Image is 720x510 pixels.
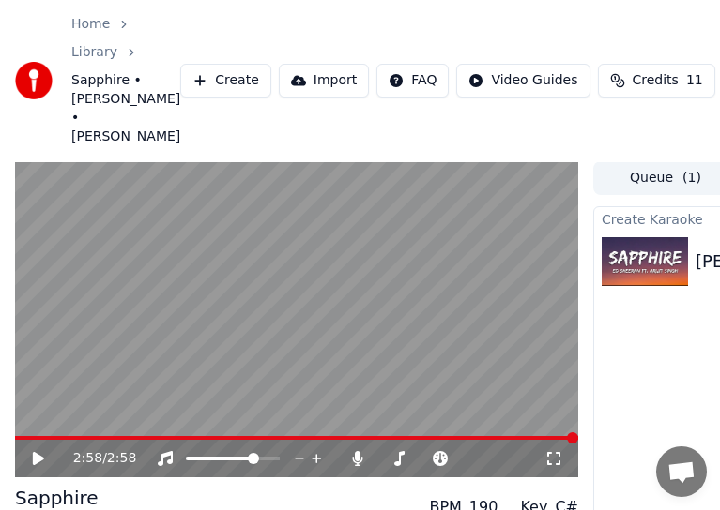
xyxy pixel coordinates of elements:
[456,64,590,97] button: Video Guides
[71,15,180,146] nav: breadcrumb
[71,15,110,34] a: Home
[279,64,369,97] button: Import
[71,71,180,146] span: Sapphire • [PERSON_NAME] • [PERSON_NAME]
[686,71,703,90] span: 11
[107,449,136,468] span: 2:58
[598,64,715,97] button: Credits11
[15,62,53,99] img: youka
[73,449,118,468] div: /
[71,43,117,62] a: Library
[376,64,449,97] button: FAQ
[633,71,679,90] span: Credits
[656,446,707,497] a: Open chat
[180,64,271,97] button: Create
[682,169,701,187] span: ( 1 )
[73,449,102,468] span: 2:58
